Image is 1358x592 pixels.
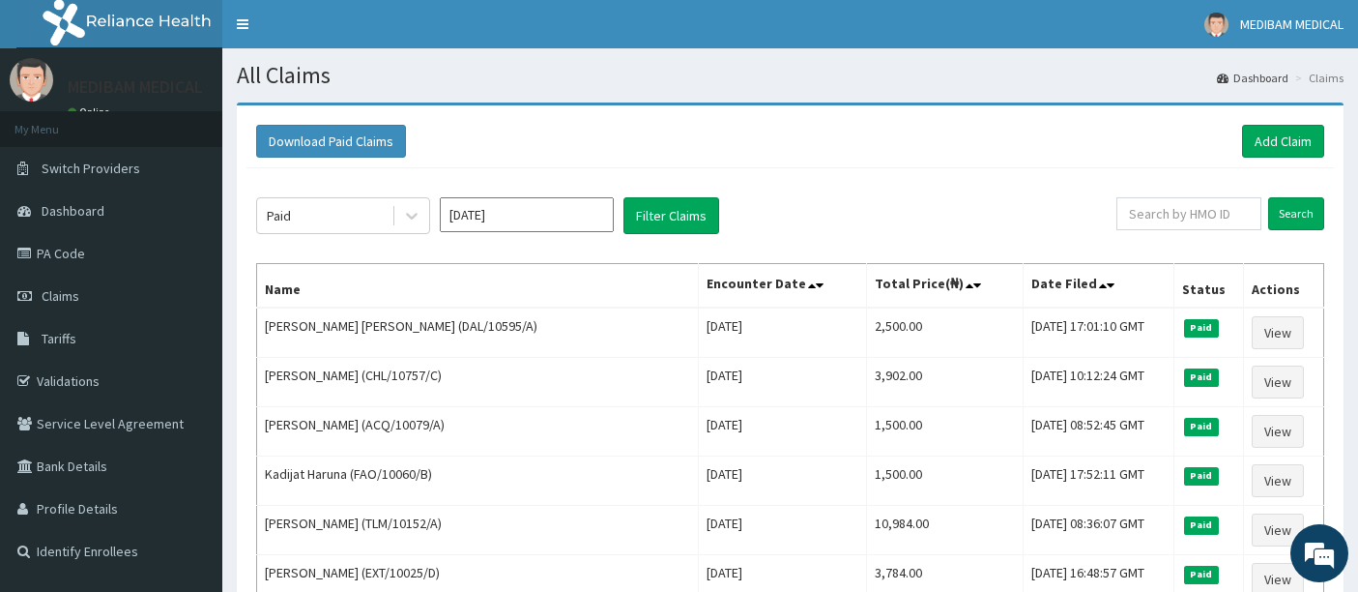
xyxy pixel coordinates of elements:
td: Kadijat Haruna (FAO/10060/B) [257,457,699,506]
th: Encounter Date [698,264,867,309]
img: User Image [1204,13,1228,37]
td: [PERSON_NAME] (CHL/10757/C) [257,358,699,407]
td: [DATE] [698,358,867,407]
td: [DATE] 17:52:11 GMT [1024,457,1174,506]
td: 1,500.00 [867,457,1024,506]
td: [DATE] 10:12:24 GMT [1024,358,1174,407]
a: Add Claim [1242,125,1324,158]
span: Paid [1184,369,1219,386]
td: [DATE] 17:01:10 GMT [1024,308,1174,358]
span: Dashboard [42,202,104,220]
span: Claims [42,287,79,305]
th: Status [1174,264,1244,309]
img: User Image [10,58,53,102]
span: Paid [1184,566,1219,583]
span: Tariffs [42,330,76,347]
span: MEDIBAM MEDICAL [1240,15,1344,33]
button: Filter Claims [623,197,719,234]
a: View [1252,316,1304,349]
th: Date Filed [1024,264,1174,309]
a: View [1252,514,1304,547]
input: Select Month and Year [440,197,614,232]
span: Paid [1184,418,1219,435]
td: 2,500.00 [867,308,1024,358]
td: 1,500.00 [867,407,1024,457]
span: Paid [1184,319,1219,337]
span: Paid [1184,467,1219,485]
button: Download Paid Claims [256,125,406,158]
td: [DATE] [698,506,867,555]
th: Name [257,264,699,309]
th: Total Price(₦) [867,264,1024,309]
input: Search [1268,197,1324,230]
td: [PERSON_NAME] (TLM/10152/A) [257,506,699,555]
p: MEDIBAM MEDICAL [68,78,203,96]
a: View [1252,415,1304,448]
input: Search by HMO ID [1116,197,1261,230]
td: [DATE] [698,457,867,506]
th: Actions [1244,264,1324,309]
td: [DATE] [698,308,867,358]
td: 10,984.00 [867,506,1024,555]
a: View [1252,366,1304,399]
h1: All Claims [237,63,1344,88]
span: Paid [1184,517,1219,534]
td: [DATE] 08:36:07 GMT [1024,506,1174,555]
a: Online [68,105,114,119]
td: 3,902.00 [867,358,1024,407]
td: [DATE] 08:52:45 GMT [1024,407,1174,457]
td: [PERSON_NAME] (ACQ/10079/A) [257,407,699,457]
a: Dashboard [1217,70,1288,86]
td: [PERSON_NAME] [PERSON_NAME] (DAL/10595/A) [257,308,699,358]
span: Switch Providers [42,160,140,177]
li: Claims [1290,70,1344,86]
div: Paid [267,206,291,225]
a: View [1252,464,1304,497]
td: [DATE] [698,407,867,457]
